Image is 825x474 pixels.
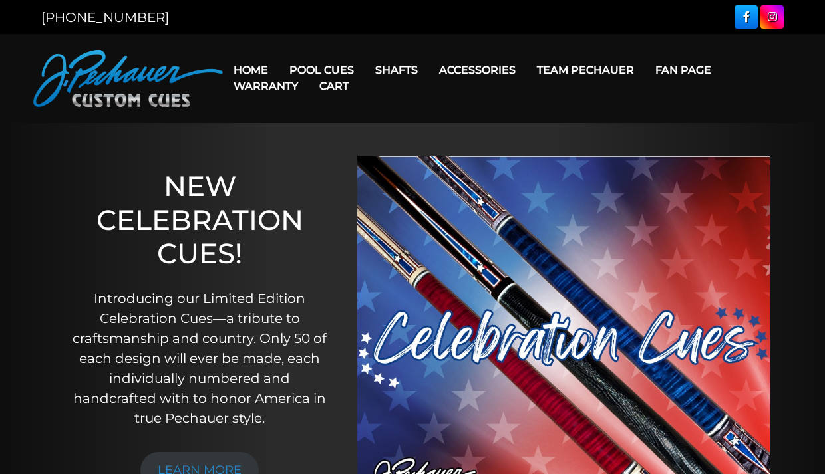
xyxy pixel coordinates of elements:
a: Team Pechauer [526,53,645,87]
a: Accessories [428,53,526,87]
h1: NEW CELEBRATION CUES! [69,170,331,270]
a: Shafts [365,53,428,87]
a: [PHONE_NUMBER] [41,9,169,25]
a: Pool Cues [279,53,365,87]
p: Introducing our Limited Edition Celebration Cues—a tribute to craftsmanship and country. Only 50 ... [69,289,331,428]
a: Cart [309,69,359,103]
img: Pechauer Custom Cues [33,50,223,107]
a: Home [223,53,279,87]
a: Fan Page [645,53,722,87]
a: Warranty [223,69,309,103]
